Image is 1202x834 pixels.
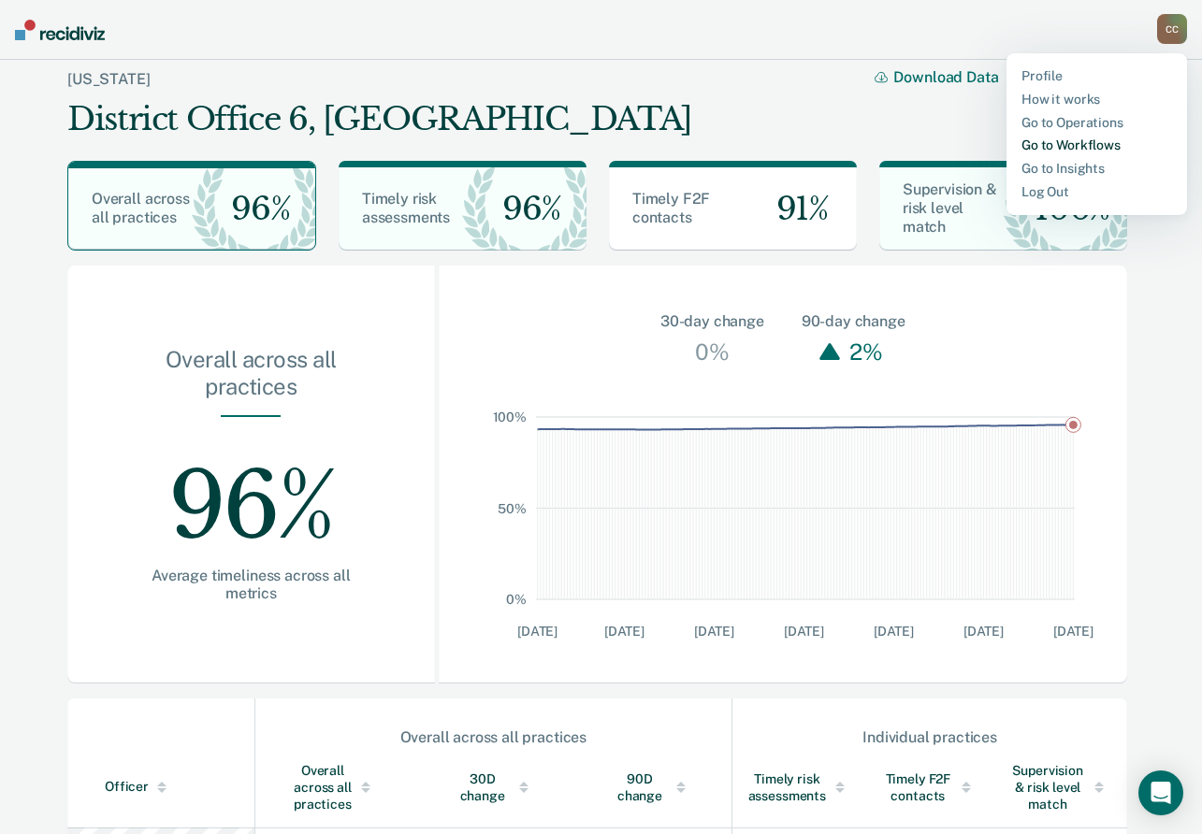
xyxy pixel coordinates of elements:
[15,20,105,40] img: Recidiviz
[690,333,733,370] div: 0%
[67,70,150,88] a: [US_STATE]
[1021,161,1172,177] a: Go to Insights
[1157,14,1187,44] button: CC
[454,770,537,804] div: 30D change
[963,624,1003,639] text: [DATE]
[632,190,710,226] span: Timely F2F contacts
[1021,184,1172,200] a: Log Out
[362,190,450,226] span: Timely risk assessments
[660,310,764,333] div: 30-day change
[693,624,733,639] text: [DATE]
[783,624,823,639] text: [DATE]
[67,747,254,828] th: Toggle SortBy
[216,190,290,228] span: 96%
[845,333,887,370] div: 2%
[92,190,190,226] span: Overall across all practices
[1138,770,1183,815] div: Open Intercom Messenger
[574,747,732,828] th: Toggle SortBy
[802,310,905,333] div: 90-day change
[747,770,852,804] div: Timely risk assessments
[127,567,375,602] div: Average timeliness across all metrics
[883,770,980,804] div: Timely F2F contacts
[1021,68,1172,84] a: Profile
[1021,92,1172,108] a: How it works
[67,100,692,138] div: District Office 6, [GEOGRAPHIC_DATA]
[903,180,997,236] span: Supervision & risk level match
[612,770,694,804] div: 90D change
[1020,190,1110,228] span: 100%
[293,762,380,812] div: Overall across all practices
[994,747,1127,828] th: Toggle SortBy
[256,728,731,746] div: Overall across all practices
[873,624,913,639] text: [DATE]
[1052,624,1093,639] text: [DATE]
[1157,14,1187,44] div: C C
[416,747,574,828] th: Toggle SortBy
[761,190,829,228] span: 91%
[127,346,375,415] div: Overall across all practices
[603,624,644,639] text: [DATE]
[733,728,1126,746] div: Individual practices
[875,68,1021,86] button: Download Data
[127,417,375,567] div: 96%
[1021,137,1172,153] a: Go to Workflows
[487,190,561,228] span: 96%
[868,747,995,828] th: Toggle SortBy
[1009,762,1112,812] div: Supervision & risk level match
[254,747,416,828] th: Toggle SortBy
[1021,115,1172,131] a: Go to Operations
[732,747,868,828] th: Toggle SortBy
[105,779,247,795] div: Officer
[517,624,558,639] text: [DATE]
